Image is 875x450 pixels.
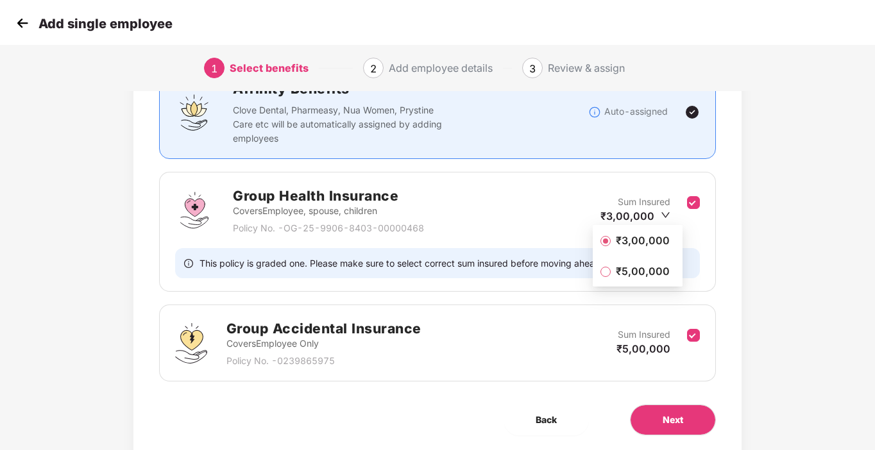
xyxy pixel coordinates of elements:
div: Add employee details [389,58,493,78]
h2: Group Health Insurance [233,185,424,206]
div: Select benefits [230,58,309,78]
div: Review & assign [548,58,625,78]
button: Back [504,404,589,435]
p: Policy No. - OG-25-9906-8403-00000468 [233,221,424,235]
img: svg+xml;base64,PHN2ZyB4bWxucz0iaHR0cDovL3d3dy53My5vcmcvMjAwMC9zdmciIHdpZHRoPSIzMCIgaGVpZ2h0PSIzMC... [13,13,32,33]
span: 1 [211,62,217,75]
button: Next [630,404,716,435]
span: 3 [529,62,536,75]
p: Auto-assigned [604,104,668,119]
img: svg+xml;base64,PHN2ZyBpZD0iR3JvdXBfSGVhbHRoX0luc3VyYW5jZSIgZGF0YS1uYW1lPSJHcm91cCBIZWFsdGggSW5zdX... [175,191,214,229]
img: svg+xml;base64,PHN2ZyBpZD0iVGljay0yNHgyNCIgeG1sbnM9Imh0dHA6Ly93d3cudzMub3JnLzIwMDAvc3ZnIiB3aWR0aD... [684,104,700,120]
h2: Group Accidental Insurance [226,318,421,339]
span: info-circle [184,257,193,269]
p: Sum Insured [618,195,670,209]
p: Clove Dental, Pharmeasy, Nua Women, Prystine Care etc will be automatically assigned by adding em... [233,103,446,146]
p: Covers Employee, spouse, children [233,204,424,218]
div: ₹3,00,000 [600,209,670,223]
span: ₹5,00,000 [611,264,675,278]
img: svg+xml;base64,PHN2ZyBpZD0iSW5mb18tXzMyeDMyIiBkYXRhLW5hbWU9IkluZm8gLSAzMngzMiIgeG1sbnM9Imh0dHA6Ly... [588,106,601,119]
span: Back [536,413,557,427]
span: Next [663,413,683,427]
span: 2 [370,62,377,75]
p: Policy No. - 0239865975 [226,354,421,368]
span: down [661,210,670,220]
img: svg+xml;base64,PHN2ZyB4bWxucz0iaHR0cDovL3d3dy53My5vcmcvMjAwMC9zdmciIHdpZHRoPSI0OS4zMjEiIGhlaWdodD... [175,323,207,363]
p: Add single employee [38,16,173,31]
p: Sum Insured [618,328,670,342]
p: Covers Employee Only [226,337,421,351]
span: ₹5,00,000 [616,342,670,355]
span: ₹3,00,000 [611,233,675,247]
span: This policy is graded one. Please make sure to select correct sum insured before moving ahead. [200,257,603,269]
img: svg+xml;base64,PHN2ZyBpZD0iQWZmaW5pdHlfQmVuZWZpdHMiIGRhdGEtbmFtZT0iQWZmaW5pdHkgQmVuZWZpdHMiIHhtbG... [175,93,214,131]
